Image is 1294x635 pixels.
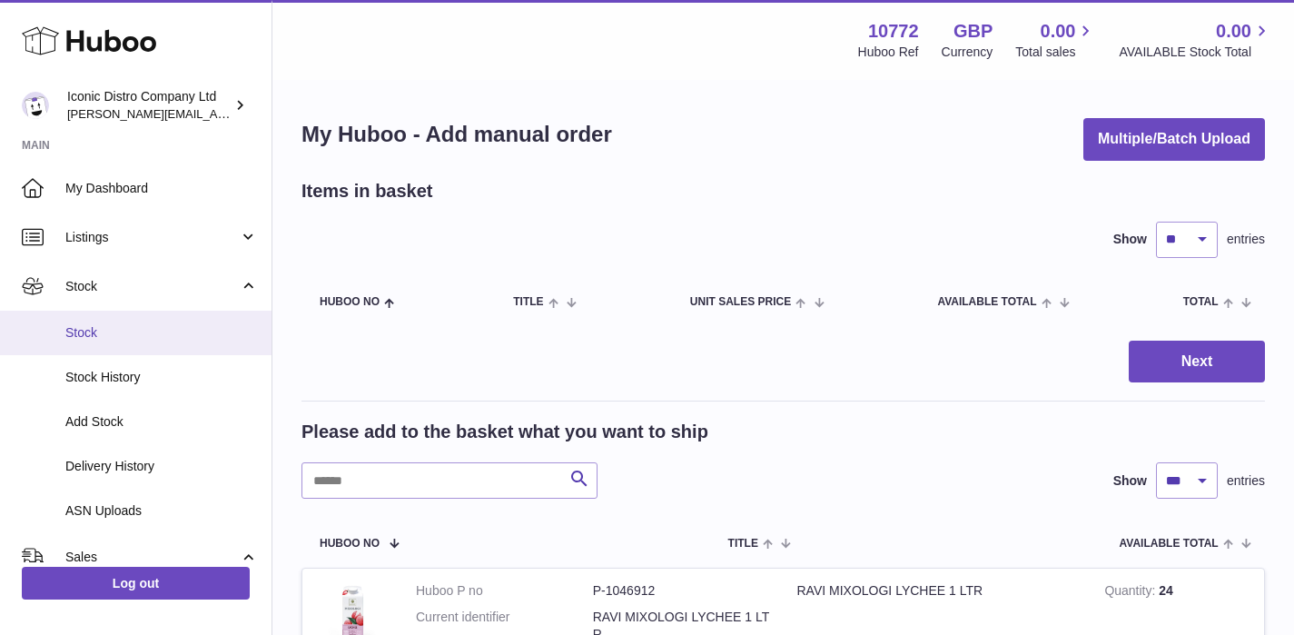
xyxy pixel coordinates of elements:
[1113,231,1147,248] label: Show
[1216,19,1251,44] span: 0.00
[65,413,258,431] span: Add Stock
[1120,538,1219,550] span: AVAILABLE Total
[728,538,758,550] span: Title
[1041,19,1076,44] span: 0.00
[22,92,49,119] img: paul@iconicdistro.com
[65,458,258,475] span: Delivery History
[868,19,919,44] strong: 10772
[320,538,380,550] span: Huboo no
[320,296,380,308] span: Huboo no
[67,106,364,121] span: [PERSON_NAME][EMAIL_ADDRESS][DOMAIN_NAME]
[1119,44,1272,61] span: AVAILABLE Stock Total
[1119,19,1272,61] a: 0.00 AVAILABLE Stock Total
[65,324,258,342] span: Stock
[65,278,239,295] span: Stock
[67,88,231,123] div: Iconic Distro Company Ltd
[1015,19,1096,61] a: 0.00 Total sales
[942,44,993,61] div: Currency
[593,582,770,600] dd: P-1046912
[858,44,919,61] div: Huboo Ref
[416,582,593,600] dt: Huboo P no
[65,549,239,566] span: Sales
[1227,231,1265,248] span: entries
[953,19,993,44] strong: GBP
[65,229,239,246] span: Listings
[937,296,1036,308] span: AVAILABLE Total
[65,502,258,520] span: ASN Uploads
[1015,44,1096,61] span: Total sales
[65,180,258,197] span: My Dashboard
[1083,118,1265,161] button: Multiple/Batch Upload
[301,420,708,444] h2: Please add to the basket what you want to ship
[513,296,543,308] span: Title
[1113,472,1147,490] label: Show
[22,567,250,600] a: Log out
[301,179,433,203] h2: Items in basket
[1183,296,1219,308] span: Total
[1129,341,1265,383] button: Next
[1104,583,1159,602] strong: Quantity
[65,369,258,386] span: Stock History
[301,120,612,149] h1: My Huboo - Add manual order
[1227,472,1265,490] span: entries
[690,296,791,308] span: Unit Sales Price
